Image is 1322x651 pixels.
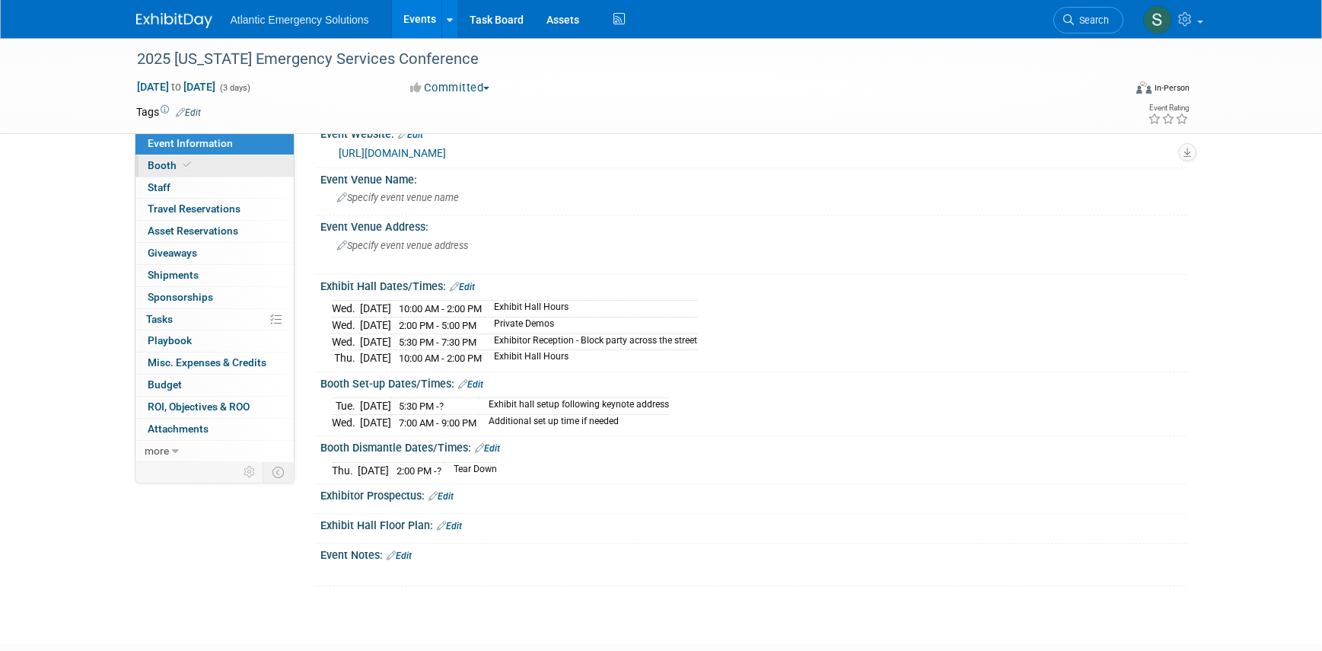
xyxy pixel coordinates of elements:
a: Edit [428,491,454,502]
span: 10:00 AM - 2:00 PM [399,303,482,314]
a: ROI, Objectives & ROO [135,397,294,418]
span: Misc. Expenses & Credits [148,356,266,369]
div: Event Venue Name: [320,168,1187,187]
a: Sponsorships [135,287,294,308]
a: Search [1053,7,1123,34]
span: 10:00 AM - 2:00 PM [399,353,482,364]
td: Tear Down [444,462,497,478]
div: 2025 [US_STATE] Emergency Services Conference [132,46,1101,73]
div: Event Venue Address: [320,215,1187,235]
span: 7:00 AM - 9:00 PM [399,417,476,429]
td: Private Demos [485,318,697,334]
div: Booth Set-up Dates/Times: [320,372,1187,392]
td: Tue. [332,398,360,415]
td: Wed. [332,301,360,318]
a: Edit [475,443,500,454]
span: 5:30 PM - [399,400,444,412]
img: Format-Inperson.png [1136,81,1152,94]
td: Exhibit Hall Hours [485,350,697,366]
a: Event Information [135,133,294,155]
td: [DATE] [358,462,389,478]
div: In-Person [1154,82,1190,94]
td: Exhibitor Reception - Block party across the street [485,333,697,350]
a: Playbook [135,330,294,352]
span: Atlantic Emergency Solutions [231,14,369,26]
span: Travel Reservations [148,203,241,215]
span: Sponsorships [148,291,213,303]
a: [URL][DOMAIN_NAME] [339,147,446,159]
a: Edit [437,521,462,531]
a: Travel Reservations [135,199,294,220]
td: [DATE] [360,398,391,415]
span: Specify event venue name [337,192,459,203]
span: (3 days) [218,83,250,93]
span: Search [1074,14,1109,26]
span: Attachments [148,423,209,435]
td: [DATE] [360,301,391,318]
a: Tasks [135,309,294,330]
td: [DATE] [360,318,391,334]
span: Budget [148,378,182,391]
td: Additional set up time if needed [479,414,669,430]
span: Staff [148,181,170,193]
i: Booth reservation complete [183,161,191,169]
div: Exhibit Hall Floor Plan: [320,514,1187,534]
span: Tasks [146,313,173,325]
div: Exhibitor Prospectus: [320,484,1187,504]
span: Event Information [148,137,233,149]
span: [DATE] [DATE] [136,80,216,94]
span: ? [437,465,441,477]
a: Edit [176,107,201,118]
td: [DATE] [360,414,391,430]
td: Toggle Event Tabs [263,462,294,482]
span: Giveaways [148,247,197,259]
img: Stephanie Hood [1143,5,1172,34]
span: to [169,81,183,93]
span: Asset Reservations [148,225,238,237]
td: Exhibit hall setup following keynote address [479,398,669,415]
span: more [145,445,169,457]
span: Specify event venue address [337,240,468,251]
a: Staff [135,177,294,199]
td: Thu. [332,350,360,366]
td: Exhibit Hall Hours [485,301,697,318]
span: Shipments [148,269,199,281]
span: 2:00 PM - 5:00 PM [399,320,476,331]
td: [DATE] [360,350,391,366]
img: ExhibitDay [136,13,212,28]
a: Edit [387,550,412,561]
span: ROI, Objectives & ROO [148,400,250,413]
a: more [135,441,294,462]
div: Event Notes: [320,544,1187,563]
a: Asset Reservations [135,221,294,242]
td: [DATE] [360,333,391,350]
span: 2:00 PM - [397,465,441,477]
div: Event Rating [1148,104,1189,112]
a: Attachments [135,419,294,440]
span: Playbook [148,334,192,346]
td: Wed. [332,333,360,350]
span: 5:30 PM - 7:30 PM [399,337,476,348]
a: Misc. Expenses & Credits [135,353,294,374]
a: Edit [398,129,423,140]
button: Committed [405,80,495,96]
div: Booth Dismantle Dates/Times: [320,436,1187,456]
td: Wed. [332,414,360,430]
td: Personalize Event Tab Strip [237,462,263,482]
div: Exhibit Hall Dates/Times: [320,275,1187,295]
a: Booth [135,155,294,177]
td: Wed. [332,318,360,334]
td: Thu. [332,462,358,478]
a: Shipments [135,265,294,286]
span: ? [439,400,444,412]
div: Event Format [1034,79,1190,102]
a: Budget [135,375,294,396]
a: Edit [450,282,475,292]
span: Booth [148,159,194,171]
td: Tags [136,104,201,120]
a: Giveaways [135,243,294,264]
a: Edit [458,379,483,390]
